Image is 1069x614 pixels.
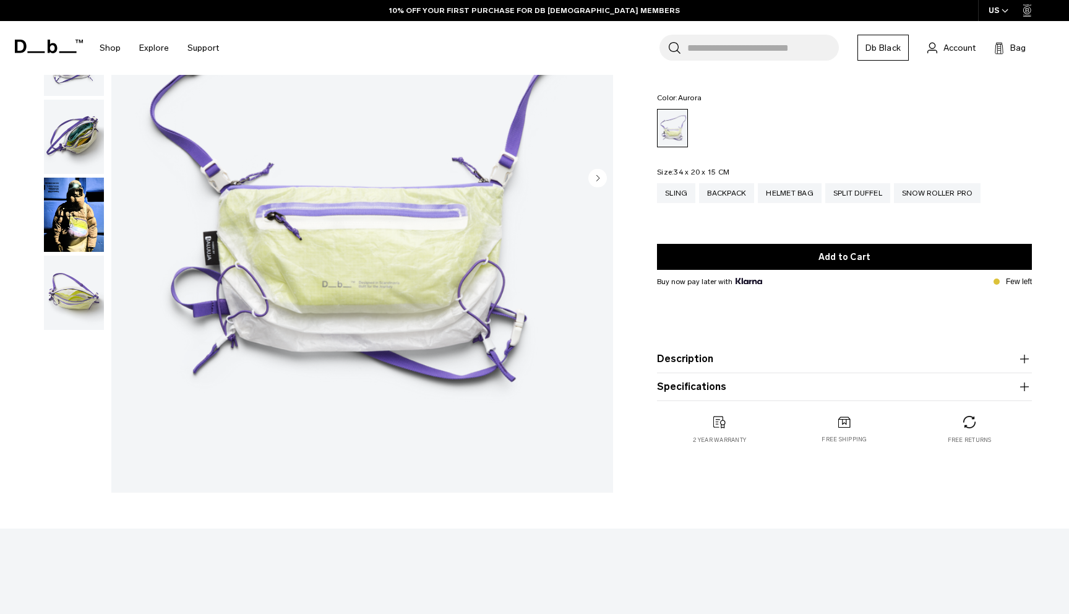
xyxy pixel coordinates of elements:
p: 2 year warranty [693,436,746,444]
button: Weigh_Lighter_Sling_10L_4.png [43,255,105,331]
button: Specifications [657,379,1032,394]
a: Split Duffel [825,183,890,203]
span: Bag [1010,41,1026,54]
a: Backpack [699,183,754,203]
a: Shop [100,26,121,70]
img: Weigh_Lighter_Sling_10L_4.png [44,256,104,330]
button: Next slide [588,168,607,189]
span: 34 x 20 x 15 CM [674,168,729,176]
span: Aurora [678,93,702,102]
span: Buy now pay later with [657,276,762,287]
p: Free returns [948,436,992,444]
img: Weigh Lighter Sling 10L Aurora [44,178,104,252]
p: Few left [1006,276,1032,287]
a: 10% OFF YOUR FIRST PURCHASE FOR DB [DEMOGRAPHIC_DATA] MEMBERS [389,5,680,16]
a: Snow Roller Pro [894,183,981,203]
img: {"height" => 20, "alt" => "Klarna"} [736,278,762,284]
a: Explore [139,26,169,70]
img: Weigh_Lighter_Sling_10L_3.png [44,100,104,174]
a: Account [927,40,976,55]
a: Aurora [657,109,688,147]
span: Account [943,41,976,54]
a: Support [187,26,219,70]
legend: Color: [657,94,702,102]
nav: Main Navigation [90,21,228,75]
a: Helmet Bag [758,183,822,203]
a: Sling [657,183,695,203]
p: Free shipping [822,435,867,444]
button: Add to Cart [657,244,1032,270]
button: Description [657,352,1032,366]
legend: Size: [657,168,729,176]
button: Weigh_Lighter_Sling_10L_3.png [43,99,105,175]
button: Bag [994,40,1026,55]
a: Db Black [857,35,909,61]
button: Weigh Lighter Sling 10L Aurora [43,177,105,253]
